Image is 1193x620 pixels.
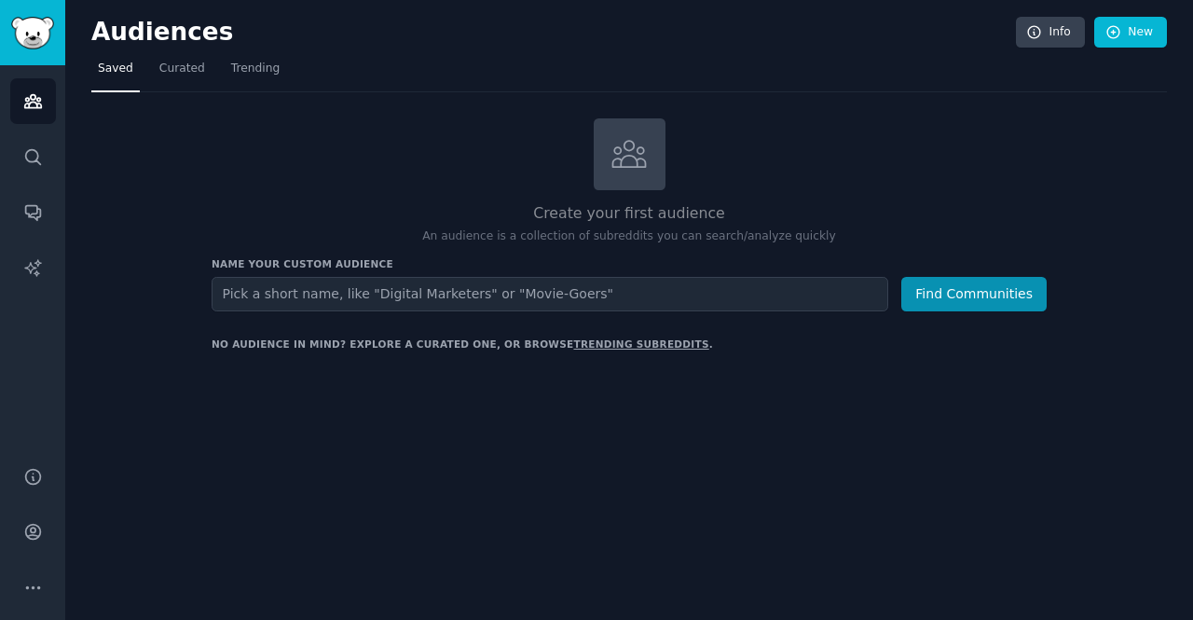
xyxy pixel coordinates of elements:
[231,61,280,77] span: Trending
[153,54,212,92] a: Curated
[11,17,54,49] img: GummySearch logo
[91,18,1016,48] h2: Audiences
[212,228,1047,245] p: An audience is a collection of subreddits you can search/analyze quickly
[212,202,1047,226] h2: Create your first audience
[212,257,1047,270] h3: Name your custom audience
[1016,17,1085,48] a: Info
[91,54,140,92] a: Saved
[225,54,286,92] a: Trending
[212,277,888,311] input: Pick a short name, like "Digital Marketers" or "Movie-Goers"
[573,338,708,350] a: trending subreddits
[159,61,205,77] span: Curated
[1094,17,1167,48] a: New
[901,277,1047,311] button: Find Communities
[212,338,713,351] div: No audience in mind? Explore a curated one, or browse .
[98,61,133,77] span: Saved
